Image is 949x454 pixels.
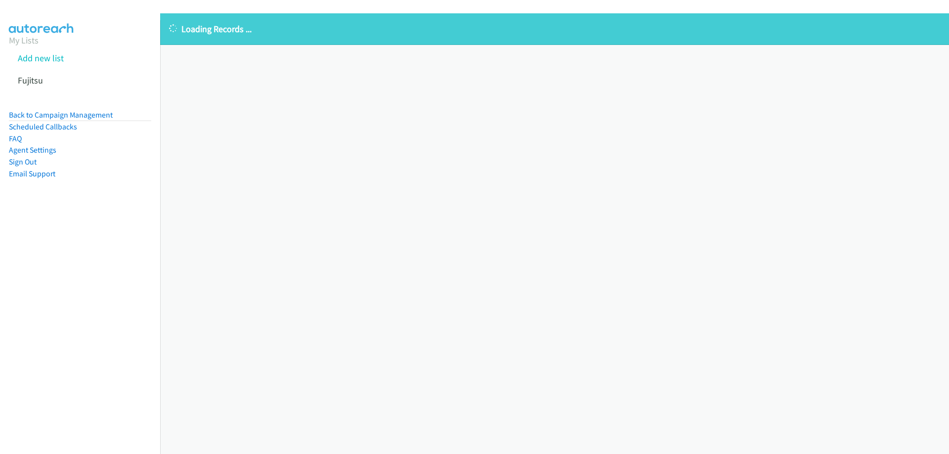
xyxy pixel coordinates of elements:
[169,22,940,36] p: Loading Records ...
[18,75,43,86] a: Fujitsu
[9,110,113,120] a: Back to Campaign Management
[9,35,39,46] a: My Lists
[9,134,22,143] a: FAQ
[9,145,56,155] a: Agent Settings
[9,122,77,131] a: Scheduled Callbacks
[18,52,64,64] a: Add new list
[9,157,37,166] a: Sign Out
[9,169,55,178] a: Email Support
